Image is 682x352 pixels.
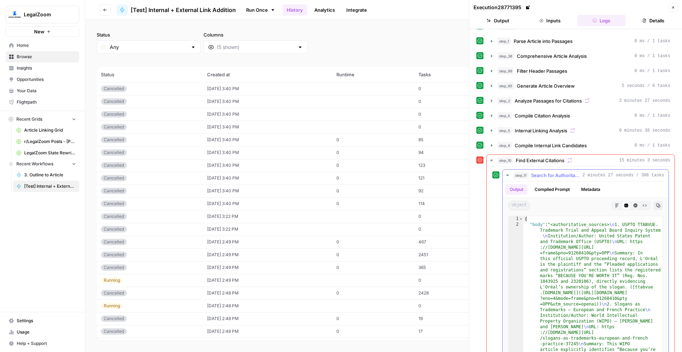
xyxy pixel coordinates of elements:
[203,159,332,172] td: [DATE] 3:40 PM
[332,338,414,351] td: 0
[332,312,414,325] td: 0
[203,248,332,261] td: [DATE] 2:49 PM
[531,172,580,179] span: Search for Authoritative Sources
[101,111,127,117] div: Cancelled
[473,15,523,26] button: Output
[577,15,626,26] button: Logs
[24,138,76,145] span: r/LegalZoom Posts - [PERSON_NAME]
[16,161,53,167] span: Recent Workflows
[414,274,479,287] td: 0
[203,299,332,312] td: [DATE] 2:48 PM
[101,252,127,258] div: Cancelled
[203,274,332,287] td: [DATE] 2:49 PM
[332,159,414,172] td: 0
[17,99,76,105] span: Flightpath
[203,312,332,325] td: [DATE] 2:48 PM
[24,183,76,189] span: [Test] Internal + External Link Addition
[414,236,479,248] td: 467
[24,172,76,178] span: 3. Outline to Article
[203,261,332,274] td: [DATE] 2:49 PM
[101,124,127,130] div: Cancelled
[414,67,479,82] th: Tasks
[515,127,567,134] span: Internal Linking Analysis
[414,197,479,210] td: 114
[117,4,236,16] a: [Test] Internal + External Link Addition
[517,53,587,60] span: Comprehensive Article Analysis
[619,98,670,104] span: 2 minutes 27 seconds
[629,15,678,26] button: Details
[6,6,79,23] button: Workspace: LegalZoom
[414,185,479,197] td: 92
[497,97,512,104] span: step_2
[203,67,332,82] th: Created at
[332,248,414,261] td: 0
[530,184,574,195] button: Compiled Prompt
[101,264,127,271] div: Cancelled
[497,127,512,134] span: step_5
[332,185,414,197] td: 0
[519,216,523,222] span: Toggle code folding, rows 1 through 7
[101,188,127,194] div: Cancelled
[577,184,605,195] button: Metadata
[203,338,332,351] td: [DATE] 2:48 PM
[634,112,670,119] span: 0 ms / 1 tasks
[6,315,79,326] a: Settings
[204,31,308,38] label: Columns
[516,157,564,164] span: Find External Citations
[414,82,479,95] td: 0
[101,315,127,322] div: Cancelled
[101,175,127,181] div: Cancelled
[17,76,76,83] span: Opportunities
[497,38,511,45] span: step_1
[101,290,127,296] div: Cancelled
[97,54,671,67] span: (229 records)
[6,40,79,51] a: Home
[13,181,79,192] a: [Test] Internal + External Link Addition
[203,325,332,338] td: [DATE] 2:48 PM
[6,159,79,169] button: Recent Workflows
[497,157,513,164] span: step_10
[634,68,670,74] span: 0 ms / 1 tasks
[17,340,76,347] span: Help + Support
[414,159,479,172] td: 123
[487,110,675,121] button: 0 ms / 1 tasks
[6,338,79,349] button: Help + Support
[17,65,76,71] span: Insights
[515,97,582,104] span: Analyze Passages for Citations
[509,216,523,222] div: 1
[282,4,307,16] a: History
[203,133,332,146] td: [DATE] 3:40 PM
[487,140,675,151] button: 0 ms / 1 tasks
[414,133,479,146] td: 85
[101,239,127,245] div: Cancelled
[514,38,573,45] span: Parse Article into Passages
[203,121,332,133] td: [DATE] 3:40 PM
[414,261,479,274] td: 365
[101,86,127,92] div: Cancelled
[332,67,414,82] th: Runtime
[517,67,567,75] span: Filter Header Passages
[6,26,79,37] button: New
[6,114,79,125] button: Recent Grids
[634,142,670,149] span: 0 ms / 1 tasks
[17,42,76,49] span: Home
[101,149,127,156] div: Cancelled
[517,82,575,89] span: Generate Article Overview
[6,97,79,108] a: Flightpath
[619,127,670,134] span: 6 minutes 36 seconds
[497,142,512,149] span: step_8
[414,223,479,236] td: 0
[34,28,44,35] span: New
[8,8,21,21] img: LegalZoom Logo
[414,108,479,121] td: 0
[97,67,203,82] th: Status
[497,53,514,60] span: step_38
[203,210,332,223] td: [DATE] 3:22 PM
[97,31,201,38] label: Status
[487,50,675,62] button: 0 ms / 1 tasks
[6,85,79,97] a: Your Data
[203,236,332,248] td: [DATE] 2:49 PM
[101,213,127,220] div: Cancelled
[508,201,530,210] span: object
[13,147,79,159] a: LegalZoom State Rewrites INC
